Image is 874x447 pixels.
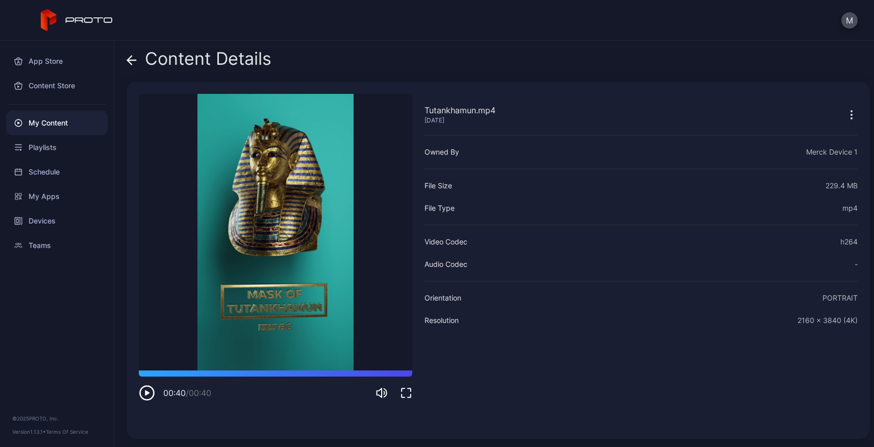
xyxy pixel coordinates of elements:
div: Audio Codec [424,258,467,270]
div: Merck Device 1 [806,146,858,158]
div: PORTRAIT [822,292,858,304]
div: 00:40 [163,387,211,399]
a: Terms Of Service [46,429,88,435]
a: Devices [6,209,108,233]
a: My Apps [6,184,108,209]
div: Content Details [127,49,271,73]
a: Schedule [6,160,108,184]
div: File Size [424,180,452,192]
a: Playlists [6,135,108,160]
div: File Type [424,202,455,214]
div: Orientation [424,292,461,304]
div: 2160 x 3840 (4K) [797,314,858,327]
a: Content Store [6,73,108,98]
div: 229.4 MB [826,180,858,192]
div: Resolution [424,314,459,327]
a: Teams [6,233,108,258]
div: Video Codec [424,236,467,248]
span: Version 1.13.1 • [12,429,46,435]
video: Sorry, your browser doesn‘t support embedded videos [139,94,412,370]
div: mp4 [842,202,858,214]
button: M [841,12,858,29]
div: [DATE] [424,116,495,125]
div: h264 [840,236,858,248]
a: App Store [6,49,108,73]
div: Owned By [424,146,459,158]
div: - [855,258,858,270]
div: Tutankhamun.mp4 [424,104,495,116]
div: © 2025 PROTO, Inc. [12,414,102,423]
a: My Content [6,111,108,135]
span: / 00:40 [186,388,211,398]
